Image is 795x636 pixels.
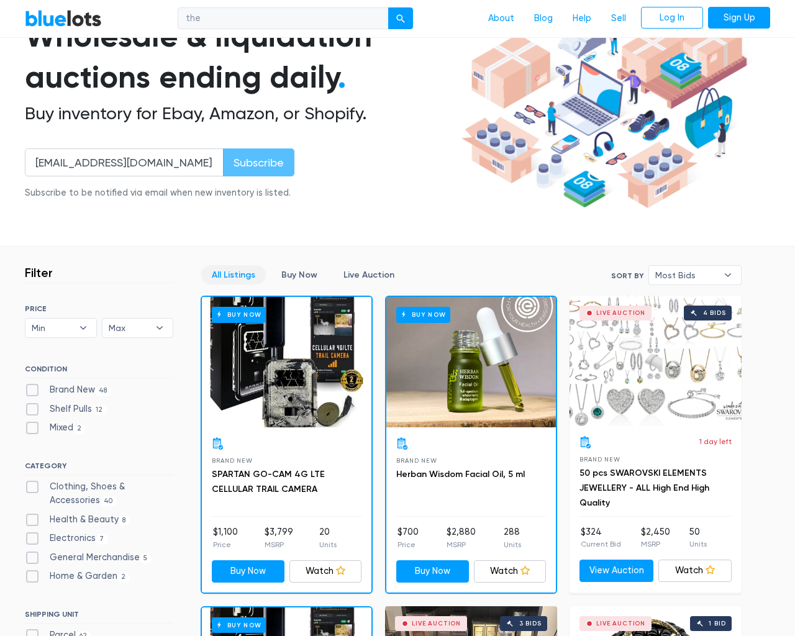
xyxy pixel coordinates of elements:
[703,310,726,316] div: 4 bids
[579,456,620,463] span: Brand New
[25,570,130,583] label: Home & Garden
[333,265,405,284] a: Live Auction
[25,421,86,435] label: Mixed
[212,617,266,633] h6: Buy Now
[504,539,521,550] p: Units
[396,469,525,479] a: Herban Wisdom Facial Oil, 5 ml
[581,525,621,550] li: $324
[655,266,717,284] span: Most Bids
[25,461,173,475] h6: CATEGORY
[25,480,173,507] label: Clothing, Shoes & Accessories
[319,525,337,550] li: 20
[223,148,294,176] input: Subscribe
[96,534,108,544] span: 7
[100,496,117,506] span: 40
[579,560,653,582] a: View Auction
[25,9,102,27] a: BlueLots
[212,560,284,583] a: Buy Now
[25,265,53,280] h3: Filter
[412,620,461,627] div: Live Auction
[396,457,437,464] span: Brand New
[579,468,709,508] a: 50 pcs SWAROVSKI ELEMENTS JEWELLERY - ALL High End High Quality
[119,516,130,525] span: 8
[708,7,770,29] a: Sign Up
[25,103,457,124] h2: Buy inventory for Ebay, Amazon, or Shopify.
[25,148,224,176] input: Enter your email address
[25,610,173,624] h6: SHIPPING UNIT
[338,58,346,96] span: .
[319,539,337,550] p: Units
[201,265,266,284] a: All Listings
[386,297,556,427] a: Buy Now
[140,553,152,563] span: 5
[524,7,563,30] a: Blog
[213,539,238,550] p: Price
[641,7,703,29] a: Log In
[117,573,130,583] span: 2
[504,525,521,550] li: 288
[213,525,238,550] li: $1,100
[73,424,86,434] span: 2
[581,538,621,550] p: Current Bid
[25,186,294,200] div: Subscribe to be notified via email when new inventory is listed.
[397,539,419,550] p: Price
[212,469,325,494] a: SPARTAN GO-CAM 4G LTE CELLULAR TRAIL CAMERA
[709,620,725,627] div: 1 bid
[25,16,457,98] h1: Wholesale & liquidation auctions ending daily
[601,7,636,30] a: Sell
[641,538,670,550] p: MSRP
[699,436,732,447] p: 1 day left
[25,383,111,397] label: Brand New
[265,525,293,550] li: $3,799
[25,513,130,527] label: Health & Beauty
[478,7,524,30] a: About
[109,319,150,337] span: Max
[474,560,547,583] a: Watch
[596,310,645,316] div: Live Auction
[563,7,601,30] a: Help
[570,296,742,426] a: Live Auction 4 bids
[178,7,389,30] input: Search for inventory
[396,307,450,322] h6: Buy Now
[397,525,419,550] li: $700
[289,560,362,583] a: Watch
[271,265,328,284] a: Buy Now
[596,620,645,627] div: Live Auction
[25,365,173,378] h6: CONDITION
[265,539,293,550] p: MSRP
[447,539,476,550] p: MSRP
[25,304,173,313] h6: PRICE
[447,525,476,550] li: $2,880
[715,266,741,284] b: ▾
[95,386,111,396] span: 48
[25,551,152,565] label: General Merchandise
[396,560,469,583] a: Buy Now
[689,538,707,550] p: Units
[25,532,108,545] label: Electronics
[92,405,107,415] span: 12
[147,319,173,337] b: ▾
[658,560,732,582] a: Watch
[212,307,266,322] h6: Buy Now
[32,319,73,337] span: Min
[212,457,252,464] span: Brand New
[611,270,643,281] label: Sort By
[202,297,371,427] a: Buy Now
[70,319,96,337] b: ▾
[689,525,707,550] li: 50
[519,620,542,627] div: 3 bids
[25,402,107,416] label: Shelf Pulls
[641,525,670,550] li: $2,450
